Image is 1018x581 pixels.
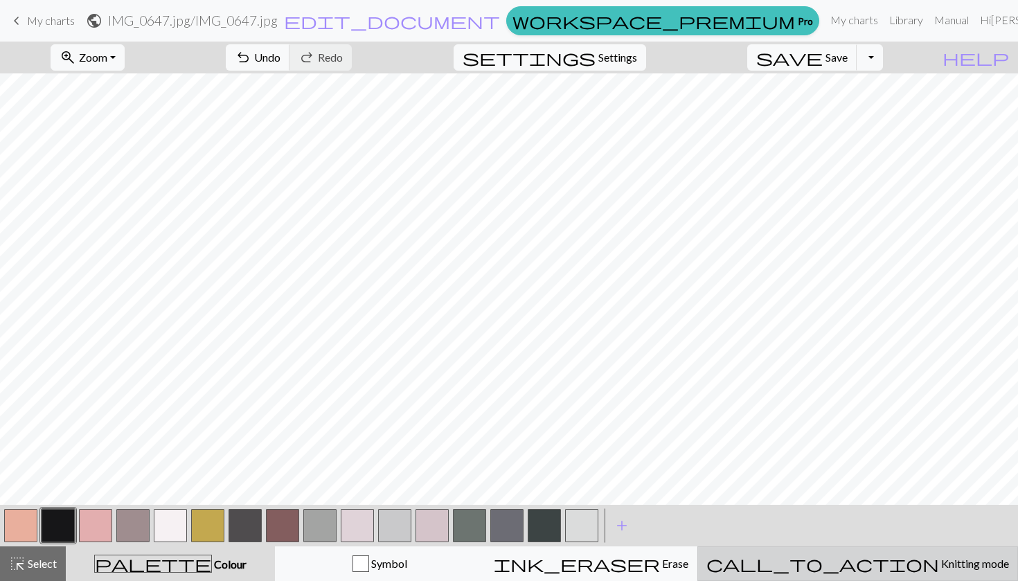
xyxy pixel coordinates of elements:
span: Knitting mode [939,557,1009,570]
span: Select [26,557,57,570]
span: My charts [27,14,75,27]
button: Save [747,44,857,71]
span: Settings [598,49,637,66]
span: zoom_in [60,48,76,67]
span: Save [825,51,848,64]
button: Knitting mode [697,546,1018,581]
a: Manual [929,6,974,34]
button: Symbol [275,546,485,581]
button: Undo [226,44,290,71]
span: settings [463,48,596,67]
span: add [614,516,630,535]
button: Zoom [51,44,125,71]
button: Colour [66,546,275,581]
a: Library [884,6,929,34]
span: undo [235,48,251,67]
span: highlight_alt [9,554,26,573]
a: My charts [8,9,75,33]
a: Pro [506,6,819,35]
span: Erase [660,557,688,570]
span: workspace_premium [512,11,795,30]
span: public [86,11,102,30]
a: My charts [825,6,884,34]
span: edit_document [284,11,500,30]
span: ink_eraser [494,554,660,573]
i: Settings [463,49,596,66]
span: Symbol [369,557,407,570]
span: help [943,48,1009,67]
span: Colour [212,557,247,571]
span: Undo [254,51,280,64]
span: save [756,48,823,67]
h2: IMG_0647.jpg / IMG_0647.jpg [108,12,278,28]
span: call_to_action [706,554,939,573]
span: Zoom [79,51,107,64]
span: palette [95,554,211,573]
button: SettingsSettings [454,44,646,71]
span: keyboard_arrow_left [8,11,25,30]
button: Erase [485,546,697,581]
